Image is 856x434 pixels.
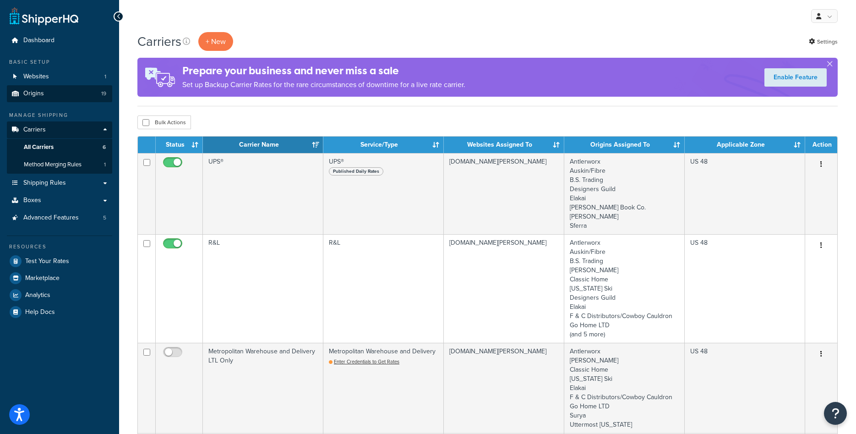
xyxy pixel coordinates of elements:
[685,137,805,153] th: Applicable Zone: activate to sort column ascending
[7,304,112,320] a: Help Docs
[103,143,106,151] span: 6
[101,90,106,98] span: 19
[824,402,847,425] button: Open Resource Center
[764,68,827,87] a: Enable Feature
[203,234,323,343] td: R&L
[203,153,323,234] td: UPS®
[323,137,444,153] th: Service/Type: activate to sort column ascending
[323,153,444,234] td: UPS®
[7,156,112,173] a: Method Merging Rules 1
[25,308,55,316] span: Help Docs
[444,137,564,153] th: Websites Assigned To: activate to sort column ascending
[137,58,182,97] img: ad-rules-rateshop-fe6ec290ccb7230408bd80ed9643f0289d75e0ffd9eb532fc0e269fcd187b520.png
[24,161,82,169] span: Method Merging Rules
[104,161,106,169] span: 1
[156,137,203,153] th: Status: activate to sort column ascending
[10,7,78,25] a: ShipperHQ Home
[7,85,112,102] li: Origins
[103,214,106,222] span: 5
[23,126,46,134] span: Carriers
[7,175,112,192] a: Shipping Rules
[7,270,112,286] a: Marketplace
[23,214,79,222] span: Advanced Features
[198,32,233,51] button: + New
[7,156,112,173] li: Method Merging Rules
[329,358,399,365] a: Enter Credentials to Get Rates
[7,121,112,138] a: Carriers
[137,33,181,50] h1: Carriers
[334,358,399,365] span: Enter Credentials to Get Rates
[137,115,191,129] button: Bulk Actions
[685,343,805,433] td: US 48
[444,234,564,343] td: [DOMAIN_NAME][PERSON_NAME]
[323,343,444,433] td: Metropolitan Warehouse and Delivery
[7,58,112,66] div: Basic Setup
[7,209,112,226] a: Advanced Features 5
[23,197,41,204] span: Boxes
[564,234,685,343] td: Antlerworx Auskin/Fibre B.S. Trading [PERSON_NAME] Classic Home [US_STATE] Ski Designers Guild El...
[7,68,112,85] li: Websites
[25,291,50,299] span: Analytics
[23,37,55,44] span: Dashboard
[25,275,60,282] span: Marketplace
[23,179,66,187] span: Shipping Rules
[564,137,685,153] th: Origins Assigned To: activate to sort column ascending
[323,234,444,343] td: R&L
[7,192,112,209] a: Boxes
[7,139,112,156] li: All Carriers
[7,287,112,303] a: Analytics
[564,343,685,433] td: Antlerworx [PERSON_NAME] Classic Home [US_STATE] Ski Elakai F & C Distributors/Cowboy Cauldron Go...
[25,258,69,265] span: Test Your Rates
[7,253,112,269] a: Test Your Rates
[329,167,383,176] span: Published Daily Rates
[7,243,112,251] div: Resources
[685,153,805,234] td: US 48
[7,85,112,102] a: Origins 19
[444,343,564,433] td: [DOMAIN_NAME][PERSON_NAME]
[7,121,112,174] li: Carriers
[685,234,805,343] td: US 48
[23,73,49,81] span: Websites
[182,63,465,78] h4: Prepare your business and never miss a sale
[805,137,837,153] th: Action
[7,139,112,156] a: All Carriers 6
[809,35,838,48] a: Settings
[182,78,465,91] p: Set up Backup Carrier Rates for the rare circumstances of downtime for a live rate carrier.
[104,73,106,81] span: 1
[24,143,54,151] span: All Carriers
[23,90,44,98] span: Origins
[7,111,112,119] div: Manage Shipping
[203,343,323,433] td: Metropolitan Warehouse and Delivery LTL Only
[7,68,112,85] a: Websites 1
[203,137,323,153] th: Carrier Name: activate to sort column ascending
[444,153,564,234] td: [DOMAIN_NAME][PERSON_NAME]
[564,153,685,234] td: Antlerworx Auskin/Fibre B.S. Trading Designers Guild Elakai [PERSON_NAME] Book Co. [PERSON_NAME] ...
[7,209,112,226] li: Advanced Features
[7,32,112,49] a: Dashboard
